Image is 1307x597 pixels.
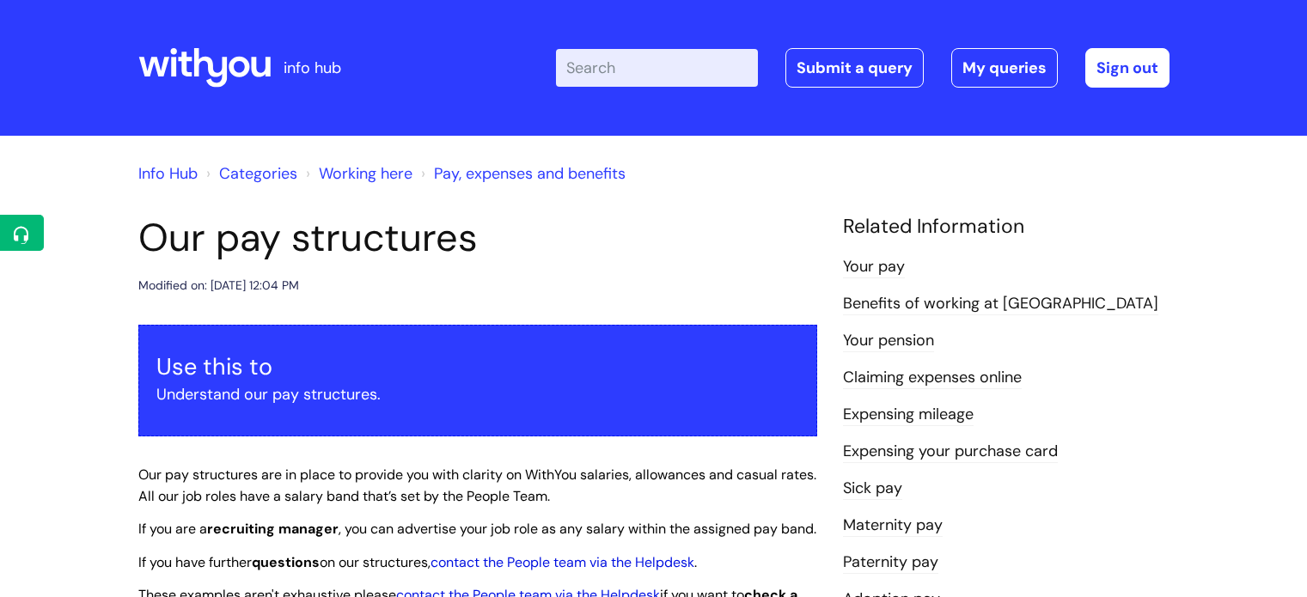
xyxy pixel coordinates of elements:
[156,381,799,408] p: Understand our pay structures.
[302,160,412,187] li: Working here
[138,466,816,505] span: Our pay structures are in place to provide you with clarity on WithYou salaries, allowances and c...
[138,163,198,184] a: Info Hub
[417,160,626,187] li: Pay, expenses and benefits
[843,367,1022,389] a: Claiming expenses online
[138,553,697,571] span: If you have further on our structures, .
[556,48,1170,88] div: | -
[556,49,758,87] input: Search
[431,553,694,571] a: contact the People team via the Helpdesk
[843,515,943,537] a: Maternity pay
[843,330,934,352] a: Your pension
[843,404,974,426] a: Expensing mileage
[843,293,1158,315] a: Benefits of working at [GEOGRAPHIC_DATA]
[219,163,297,184] a: Categories
[138,520,816,538] span: If you are a , you can advertise your job role as any salary within the assigned pay band.
[138,215,817,261] h1: Our pay structures
[843,215,1170,239] h4: Related Information
[138,275,299,296] div: Modified on: [DATE] 12:04 PM
[207,520,339,538] strong: recruiting manager
[434,163,626,184] a: Pay, expenses and benefits
[843,441,1058,463] a: Expensing your purchase card
[843,256,905,278] a: Your pay
[785,48,924,88] a: Submit a query
[202,160,297,187] li: Solution home
[156,353,799,381] h3: Use this to
[284,54,341,82] p: info hub
[843,551,938,574] a: Paternity pay
[951,48,1058,88] a: My queries
[843,478,902,500] a: Sick pay
[319,163,412,184] a: Working here
[252,553,320,571] strong: questions
[1085,48,1170,88] a: Sign out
